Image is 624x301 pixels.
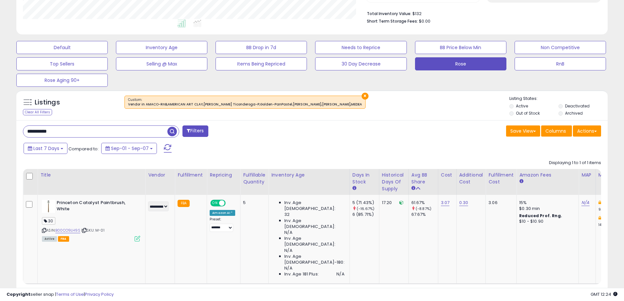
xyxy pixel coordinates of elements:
div: Historical Days Of Supply [382,172,406,192]
strong: Copyright [7,291,30,297]
button: BB Price Below Min [415,41,506,54]
span: Inv. Age 181 Plus: [284,271,319,277]
button: Inventory Age [116,41,207,54]
label: Deactivated [565,103,590,109]
div: MAP [581,172,593,179]
button: Items Being Repriced [216,57,307,70]
small: FBA [178,200,190,207]
button: Filters [182,125,208,137]
button: Actions [573,125,601,137]
small: Amazon Fees. [519,179,523,184]
button: Save View [506,125,540,137]
button: 30 Day Decrease [315,57,407,70]
div: 5 (71.43%) [352,200,379,206]
button: RnB [515,57,606,70]
span: | SKU: M-01 [81,228,104,233]
div: Vendor [148,172,172,179]
div: ASIN: [42,200,140,241]
span: ON [211,200,219,206]
div: $0.30 min [519,206,574,212]
span: Columns [545,128,566,134]
div: Title [40,172,142,179]
span: N/A [284,230,292,235]
div: Cost [441,172,454,179]
small: (-16.67%) [357,206,374,211]
span: Inv. Age [DEMOGRAPHIC_DATA]: [284,235,344,247]
div: 17.20 [382,200,404,206]
button: × [362,93,369,100]
div: Preset: [210,217,235,232]
button: Non Competitive [515,41,606,54]
span: N/A [336,271,344,277]
span: FBA [58,236,69,242]
div: 61.67% [411,200,438,206]
li: $132 [367,9,596,17]
b: Reduced Prof. Rng. [519,213,562,218]
span: Inv. Age [DEMOGRAPHIC_DATA]-180: [284,254,344,265]
div: Displaying 1 to 1 of 1 items [549,160,601,166]
b: Total Inventory Value: [367,11,411,16]
div: Avg BB Share [411,172,435,185]
span: N/A [284,265,292,271]
a: N/A [581,199,589,206]
div: 3.06 [488,200,511,206]
div: Fulfillment Cost [488,172,514,185]
span: Custom: [128,97,362,107]
div: 6 (85.71%) [352,212,379,217]
span: Inv. Age [DEMOGRAPHIC_DATA]: [284,218,344,230]
div: Amazon AI * [210,210,235,216]
span: Compared to: [68,146,99,152]
div: $10 - $10.90 [519,219,574,224]
div: Clear All Filters [23,109,52,115]
a: B00CO9LH9S [55,228,80,233]
a: Privacy Policy [85,291,114,297]
span: 32 [284,212,290,217]
div: Fulfillable Quantity [243,172,266,185]
span: Sep-01 - Sep-07 [111,145,149,152]
span: N/A [284,248,292,254]
span: .30 [42,217,55,225]
div: Days In Stock [352,172,376,185]
div: Repricing [210,172,237,179]
span: All listings currently available for purchase on Amazon [42,236,57,242]
img: 21jBT3b2PVS._SL40_.jpg [42,200,55,213]
a: Terms of Use [56,291,84,297]
button: Needs to Reprice [315,41,407,54]
span: 2025-09-16 12:24 GMT [591,291,617,297]
div: seller snap | | [7,292,114,298]
div: Vendor in AMACO-RnB,AMERICAN ART CLAY,[PERSON_NAME] Ticonderoga-P,Golden-PanPastel,[PERSON_NAME],... [128,102,362,107]
div: 67.67% [411,212,438,217]
h5: Listings [35,98,60,107]
button: BB Drop in 7d [216,41,307,54]
div: 5 [243,200,263,206]
label: Active [516,103,528,109]
small: Avg BB Share. [411,185,415,191]
th: CSV column name: cust_attr_2_Vendor [145,169,175,195]
span: Inv. Age [DEMOGRAPHIC_DATA]: [284,200,344,212]
span: OFF [225,200,235,206]
button: Rose [415,57,506,70]
div: 15% [519,200,574,206]
a: 3.07 [441,199,450,206]
div: Inventory Age [271,172,347,179]
p: Listing States: [509,96,608,102]
label: Archived [565,110,583,116]
button: Columns [541,125,572,137]
div: Additional Cost [459,172,483,185]
button: Default [16,41,108,54]
small: Days In Stock. [352,185,356,191]
div: Amazon Fees [519,172,576,179]
button: Top Sellers [16,57,108,70]
a: 0.30 [459,199,468,206]
div: Fulfillment [178,172,204,179]
button: Selling @ Max [116,57,207,70]
button: Sep-01 - Sep-07 [101,143,157,154]
label: Out of Stock [516,110,540,116]
span: Last 7 Days [33,145,59,152]
button: Rose Aging 90+ [16,74,108,87]
b: Princeton Catalyst Paintbrush, White [57,200,136,214]
button: Last 7 Days [24,143,67,154]
b: Short Term Storage Fees: [367,18,418,24]
small: (-8.87%) [416,206,431,211]
span: $0.00 [419,18,430,24]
